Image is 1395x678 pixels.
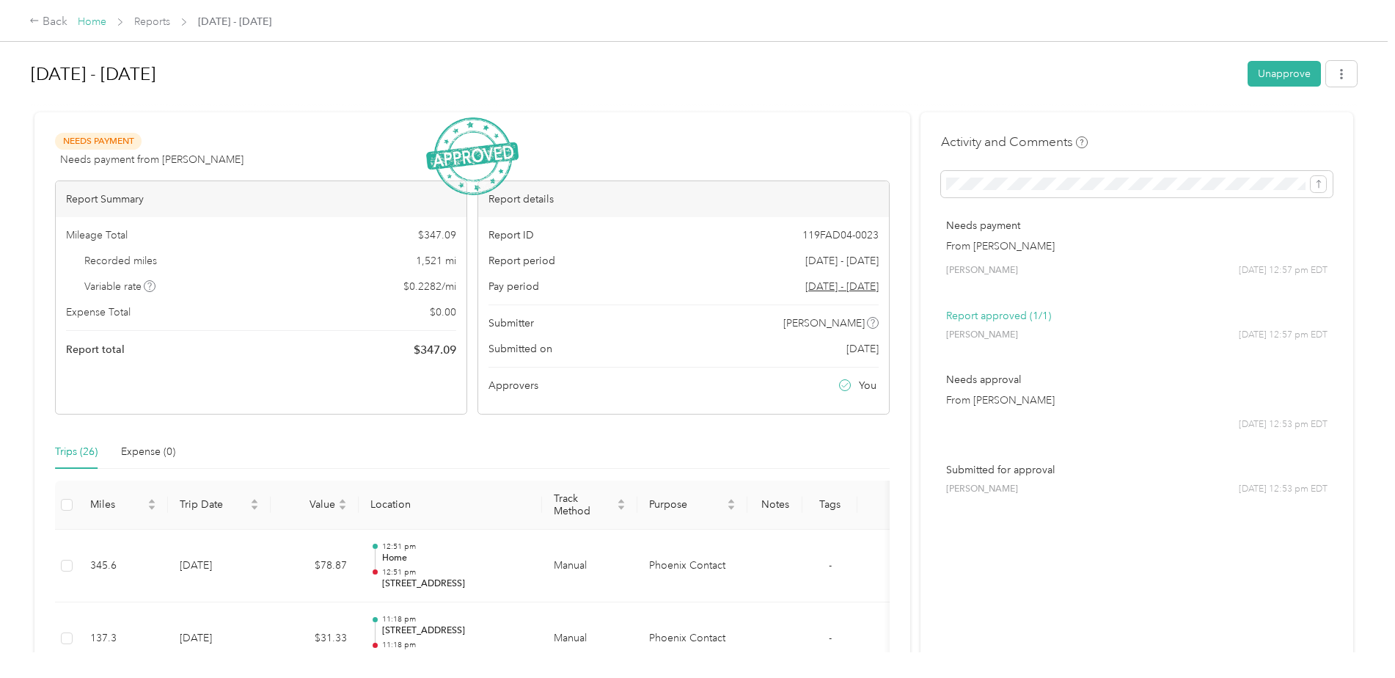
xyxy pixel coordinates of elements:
[66,305,131,320] span: Expense Total
[382,552,530,565] p: Home
[382,640,530,650] p: 11:18 pm
[414,341,456,359] span: $ 347.09
[382,567,530,577] p: 12:51 pm
[134,15,170,28] a: Reports
[488,279,539,294] span: Pay period
[382,614,530,624] p: 11:18 pm
[271,602,359,676] td: $31.33
[168,602,271,676] td: [DATE]
[382,542,530,552] p: 12:51 pm
[637,530,747,603] td: Phoenix Contact
[78,530,168,603] td: 345.6
[846,341,879,357] span: [DATE]
[66,227,128,243] span: Mileage Total
[488,253,555,269] span: Report period
[66,342,125,357] span: Report total
[382,624,530,638] p: [STREET_ADDRESS]
[946,483,1018,496] span: [PERSON_NAME]
[147,497,156,506] span: caret-up
[90,498,144,511] span: Miles
[802,227,879,243] span: 119FAD04-0023
[271,530,359,603] td: $78.87
[271,481,359,530] th: Value
[416,253,456,269] span: 1,521 mi
[946,462,1328,478] p: Submitted for approval
[55,133,142,150] span: Needs Payment
[542,530,637,603] td: Manual
[250,503,259,512] span: caret-down
[802,481,857,530] th: Tags
[1239,329,1328,342] span: [DATE] 12:57 pm EDT
[805,279,879,294] span: Go to pay period
[617,497,626,506] span: caret-up
[403,279,456,294] span: $ 0.2282 / mi
[488,341,552,357] span: Submitted on
[359,481,542,530] th: Location
[1248,61,1321,87] button: Unapprove
[84,253,157,269] span: Recorded miles
[338,497,347,506] span: caret-up
[488,378,538,393] span: Approvers
[747,481,802,530] th: Notes
[488,316,534,331] span: Submitter
[554,492,614,517] span: Track Method
[946,238,1328,254] p: From [PERSON_NAME]
[727,503,736,512] span: caret-down
[382,650,530,663] p: Home
[168,530,271,603] td: [DATE]
[78,15,106,28] a: Home
[805,253,879,269] span: [DATE] - [DATE]
[147,503,156,512] span: caret-down
[829,632,832,644] span: -
[168,481,271,530] th: Trip Date
[859,378,876,393] span: You
[829,559,832,572] span: -
[78,602,168,676] td: 137.3
[198,14,271,29] span: [DATE] - [DATE]
[55,444,98,460] div: Trips (26)
[946,329,1018,342] span: [PERSON_NAME]
[282,498,335,511] span: Value
[946,218,1328,233] p: Needs payment
[430,305,456,320] span: $ 0.00
[426,117,519,196] img: ApprovedStamp
[946,372,1328,387] p: Needs approval
[60,152,244,167] span: Needs payment from [PERSON_NAME]
[382,577,530,591] p: [STREET_ADDRESS]
[29,13,67,31] div: Back
[941,133,1088,151] h4: Activity and Comments
[542,602,637,676] td: Manual
[121,444,175,460] div: Expense (0)
[946,308,1328,324] p: Report approved (1/1)
[56,181,466,217] div: Report Summary
[488,227,534,243] span: Report ID
[31,56,1237,92] h1: Aug 1 - 31, 2025
[637,602,747,676] td: Phoenix Contact
[1239,264,1328,277] span: [DATE] 12:57 pm EDT
[946,264,1018,277] span: [PERSON_NAME]
[1313,596,1395,678] iframe: Everlance-gr Chat Button Frame
[1239,418,1328,431] span: [DATE] 12:53 pm EDT
[84,279,156,294] span: Variable rate
[617,503,626,512] span: caret-down
[542,481,637,530] th: Track Method
[478,181,889,217] div: Report details
[649,498,724,511] span: Purpose
[637,481,747,530] th: Purpose
[418,227,456,243] span: $ 347.09
[727,497,736,506] span: caret-up
[1239,483,1328,496] span: [DATE] 12:53 pm EDT
[250,497,259,506] span: caret-up
[946,393,1328,408] p: From [PERSON_NAME]
[338,503,347,512] span: caret-down
[783,316,865,331] span: [PERSON_NAME]
[180,498,247,511] span: Trip Date
[78,481,168,530] th: Miles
